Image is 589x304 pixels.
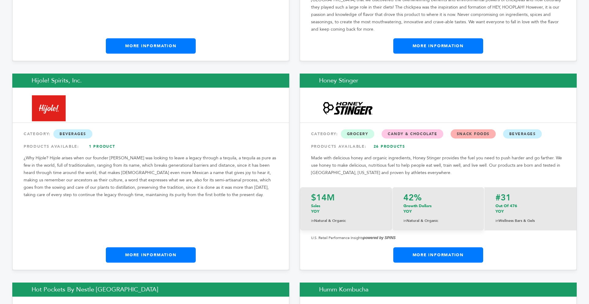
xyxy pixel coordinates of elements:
[403,203,473,214] p: Growth Dollars
[311,234,565,241] p: U.S. Retail Performance Insights
[341,129,375,139] span: Grocery
[311,209,319,214] span: YOY
[300,74,577,88] h2: Honey Stinger
[363,236,396,240] strong: powered by SPINS
[495,203,565,214] p: Out of 476
[403,209,412,214] span: YOY
[495,193,565,202] p: #31
[311,128,565,139] div: CATEGORY:
[495,209,504,214] span: YOY
[311,193,381,202] p: $14M
[403,217,473,224] p: Natural & Organic
[393,247,483,263] a: More Information
[403,193,473,202] p: 42%
[12,283,289,297] h2: Hot Pockets by Nestle [GEOGRAPHIC_DATA]
[403,218,406,223] span: in
[495,218,499,223] span: in
[106,247,196,263] a: More Information
[451,129,496,139] span: Snack Foods
[503,129,542,139] span: Beverages
[311,141,565,152] div: PRODUCTS AVAILABLE:
[300,283,577,297] h2: Humm Kombucha
[53,129,92,139] span: Beverages
[311,217,381,224] p: Natural & Organic
[311,203,381,214] p: Sales
[495,217,565,224] p: Wellness Bars & Gels
[311,218,314,223] span: in
[81,141,124,152] a: 1 Product
[311,154,565,177] p: Made with delicious honey and organic ingredients, Honey Stinger provides the fuel you need to pu...
[393,38,483,54] a: More Information
[319,100,376,117] img: Honey Stinger
[24,141,278,152] div: PRODUCTS AVAILABLE:
[12,74,289,88] h2: Hijole! Spirits, Inc.
[32,95,66,121] img: Hijole! Spirits, Inc.
[24,128,278,139] div: CATEGORY:
[24,154,278,199] p: ¿Why Híjole? Hijole arises when our founder [PERSON_NAME] was looking to leave a legacy through a...
[382,129,443,139] span: Candy & Chocolate
[106,38,196,54] a: More Information
[368,141,411,152] a: 26 Products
